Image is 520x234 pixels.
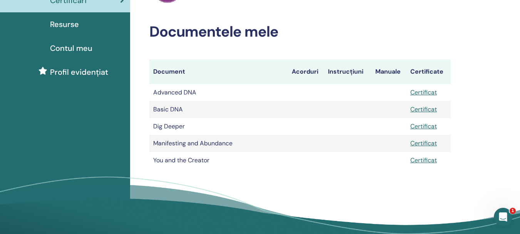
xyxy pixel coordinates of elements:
[149,101,288,118] td: Basic DNA
[149,84,288,101] td: Advanced DNA
[410,88,437,96] a: Certificat
[410,105,437,113] a: Certificat
[324,59,371,84] th: Instrucțiuni
[410,122,437,130] a: Certificat
[50,19,79,30] span: Resurse
[149,118,288,135] td: Dig Deeper
[510,208,516,214] span: 1
[410,156,437,164] a: Certificat
[149,59,288,84] th: Document
[149,23,451,41] h2: Documentele mele
[494,208,512,226] iframe: Intercom live chat
[371,59,406,84] th: Manuale
[149,152,288,169] td: You and the Creator
[149,135,288,152] td: Manifesting and Abundance
[50,66,108,78] span: Profil evidențiat
[406,59,451,84] th: Certificate
[50,42,92,54] span: Contul meu
[288,59,324,84] th: Acorduri
[410,139,437,147] a: Certificat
